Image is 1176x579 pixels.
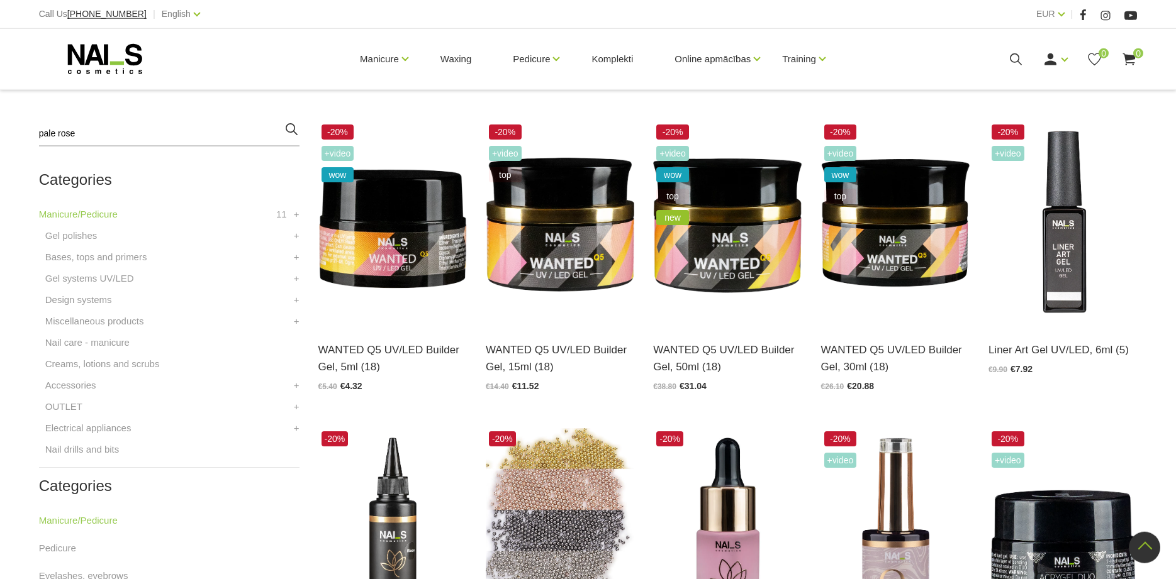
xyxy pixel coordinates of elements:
span: wow [824,167,857,182]
span: top [656,189,689,204]
a: + [294,378,300,393]
span: | [153,6,155,22]
span: +Video [824,146,857,161]
a: [PHONE_NUMBER] [67,9,147,19]
a: 0 [1121,52,1137,67]
span: +Video [489,146,522,161]
span: wow [322,167,354,182]
a: Training [782,34,816,84]
a: Gel systems UV/LED [45,271,134,286]
span: -20% [489,124,522,140]
span: €11.52 [512,381,539,391]
span: €5.40 [318,382,337,391]
a: Miscellaneous products [45,314,144,329]
span: -20% [489,431,516,446]
input: Search Products... [39,121,300,146]
span: +Video [824,453,857,468]
a: + [294,292,300,307]
span: €26.10 [821,382,844,391]
span: +Video [656,146,689,161]
a: Nail care - manicure [45,335,130,350]
a: + [294,207,300,222]
span: +Video [992,146,1024,161]
a: Liner Art Gel UV/LED, 6ml (5) [988,341,1137,358]
div: Call Us [39,6,147,22]
span: -20% [824,124,857,140]
span: top [489,167,522,182]
span: -20% [656,431,683,446]
a: Manicure/Pedicure [39,207,118,222]
a: Pedicure [39,541,76,556]
a: + [294,228,300,243]
a: WANTED Q5 UV/LED Builder Gel, 15ml (18) [486,341,634,375]
span: €9.90 [988,365,1007,374]
span: +Video [992,453,1024,468]
a: Accessories [45,378,96,393]
img: The team of NAI_S cosmetics specialists has created a gel that has been WANTED for long time by n... [653,121,802,326]
a: Gel polishes [45,228,98,243]
span: -20% [992,124,1024,140]
a: Online apmācības [675,34,751,84]
a: + [294,250,300,265]
span: €4.32 [340,381,362,391]
a: Nail drills and bits [45,442,120,457]
a: Manicure [360,34,399,84]
a: Pedicure [513,34,550,84]
span: | [1071,6,1073,22]
a: Creams, lotions and scrubs [45,356,160,372]
span: new [656,210,689,225]
span: -20% [322,431,349,446]
a: English [162,6,191,21]
span: €38.80 [653,382,676,391]
a: + [294,421,300,436]
img: The team of NAI_S cosmetics specialists has created a gel that has been WANTED for long time by n... [318,121,467,326]
a: OUTLET [45,399,82,414]
span: €7.92 [1011,364,1033,374]
span: -20% [992,431,1024,446]
a: WANTED Q5 UV/LED Builder Gel, 50ml (18) [653,341,802,375]
a: + [294,399,300,414]
span: -20% [824,431,857,446]
span: 0 [1133,48,1143,58]
a: EUR [1036,6,1055,21]
img: The team of NAI_S cosmetics specialists has created a gel that has been WANTED for long time by n... [821,121,970,326]
img: Liner Art Gel - UV/LED design gel for drawing fine, even, pigmented lines.A great helper for Fren... [988,121,1137,326]
span: -20% [322,124,354,140]
span: +Video [322,146,354,161]
a: Manicure/Pedicure [39,513,118,528]
span: wow [656,167,689,182]
a: + [294,314,300,329]
span: €31.04 [680,381,707,391]
a: WANTED Q5 UV/LED Builder Gel, 30ml (18) [821,341,970,375]
span: -20% [656,124,689,140]
a: Komplekti [581,29,643,89]
span: 11 [276,207,287,222]
a: Design systems [45,292,112,307]
img: The team of NAI_S cosmetics specialists has created a gel that has been WANTED for long time by n... [486,121,634,326]
span: top [824,189,857,204]
a: 0 [1087,52,1102,67]
span: 0 [1099,48,1109,58]
a: Waxing [430,29,481,89]
span: €20.88 [847,381,874,391]
a: Electrical appliances [45,421,132,436]
a: WANTED Q5 UV/LED Builder Gel, 5ml (18) [318,341,467,375]
h2: Categories [39,172,300,188]
a: Bases, tops and primers [45,250,147,265]
a: + [294,271,300,286]
h2: Categories [39,478,300,494]
span: €14.40 [486,382,509,391]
